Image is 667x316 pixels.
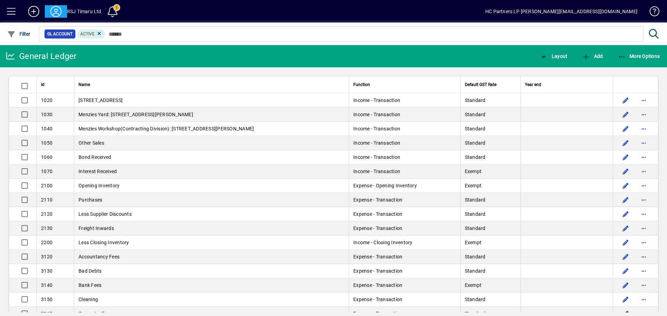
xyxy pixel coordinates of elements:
a: Knowledge Base [644,1,658,24]
button: Filter [6,28,32,40]
button: Edit [620,251,631,262]
span: 1030 [41,112,52,117]
button: Edit [620,223,631,234]
button: More options [638,137,649,148]
span: Less Supplier Discounts [79,211,132,217]
div: RSJ Timaru Ltd [67,6,101,17]
button: Edit [620,265,631,276]
span: Expense - Transaction [353,211,402,217]
span: More Options [618,53,660,59]
span: Opening Inventory [79,183,120,188]
span: 1050 [41,140,52,146]
span: Standard [465,211,486,217]
span: 2100 [41,183,52,188]
span: Expense - Transaction [353,282,402,288]
span: Layout [540,53,567,59]
span: Menzies Yard: [STREET_ADDRESS][PERSON_NAME] [79,112,193,117]
span: Standard [465,140,486,146]
span: Standard [465,197,486,203]
span: Standard [465,297,486,302]
button: More options [638,237,649,248]
button: Edit [620,152,631,163]
span: Year end [525,81,541,88]
button: More Options [616,50,662,62]
span: Menzies Workshop(Contracting Division): [STREET_ADDRESS][PERSON_NAME] [79,126,254,131]
span: 1020 [41,97,52,103]
button: More options [638,208,649,220]
span: Cleaning [79,297,98,302]
span: Default GST Rate [465,81,496,88]
button: More options [638,152,649,163]
span: Freight Inwards [79,225,114,231]
span: Accountancy Fees [79,254,120,259]
span: Standard [465,225,486,231]
button: Edit [620,194,631,205]
span: Purchases [79,197,102,203]
span: Expense - Transaction [353,297,402,302]
button: Edit [620,137,631,148]
button: More options [638,265,649,276]
span: Filter [7,31,31,37]
span: 2110 [41,197,52,203]
span: 3120 [41,254,52,259]
button: More options [638,123,649,134]
span: Less Closing Inventory [79,240,129,245]
button: More options [638,109,649,120]
span: Bond Received [79,154,111,160]
button: Edit [620,180,631,191]
span: Id [41,81,44,88]
button: More options [638,166,649,177]
button: Add [23,5,45,18]
button: More options [638,294,649,305]
span: 1060 [41,154,52,160]
span: Function [353,81,370,88]
span: Income - Transaction [353,169,400,174]
button: Edit [620,166,631,177]
button: Profile [45,5,67,18]
span: Exempt [465,282,482,288]
button: Edit [620,109,631,120]
span: Income - Transaction [353,140,400,146]
div: HC Partners LP [PERSON_NAME][EMAIL_ADDRESS][DOMAIN_NAME] [485,6,637,17]
span: 2120 [41,211,52,217]
span: Other Sales [79,140,104,146]
span: 2130 [41,225,52,231]
span: 1040 [41,126,52,131]
span: Bank Fees [79,282,101,288]
button: More options [638,280,649,291]
span: 3130 [41,268,52,274]
span: Expense - Transaction [353,254,402,259]
span: Income - Transaction [353,112,400,117]
button: More options [638,223,649,234]
span: Expense - Opening Inventory [353,183,417,188]
span: [STREET_ADDRESS] [79,97,123,103]
span: Income - Transaction [353,126,400,131]
span: Add [582,53,603,59]
span: Standard [465,97,486,103]
div: General Ledger [5,51,77,62]
button: Edit [620,237,631,248]
button: Add [580,50,604,62]
button: Edit [620,208,631,220]
button: Edit [620,123,631,134]
app-page-header-button: View chart layout [532,50,575,62]
span: Income - Transaction [353,154,400,160]
span: Expense - Transaction [353,268,402,274]
span: Bad Debts [79,268,101,274]
span: 2200 [41,240,52,245]
span: Standard [465,254,486,259]
span: Exempt [465,183,482,188]
button: More options [638,194,649,205]
button: More options [638,180,649,191]
span: 1070 [41,169,52,174]
span: Exempt [465,169,482,174]
span: Expense - Transaction [353,225,402,231]
span: Interest Received [79,169,117,174]
button: Edit [620,294,631,305]
button: Edit [620,95,631,106]
span: Income - Transaction [353,97,400,103]
button: Edit [620,280,631,291]
span: Standard [465,112,486,117]
span: Expense - Transaction [353,197,402,203]
button: More options [638,95,649,106]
